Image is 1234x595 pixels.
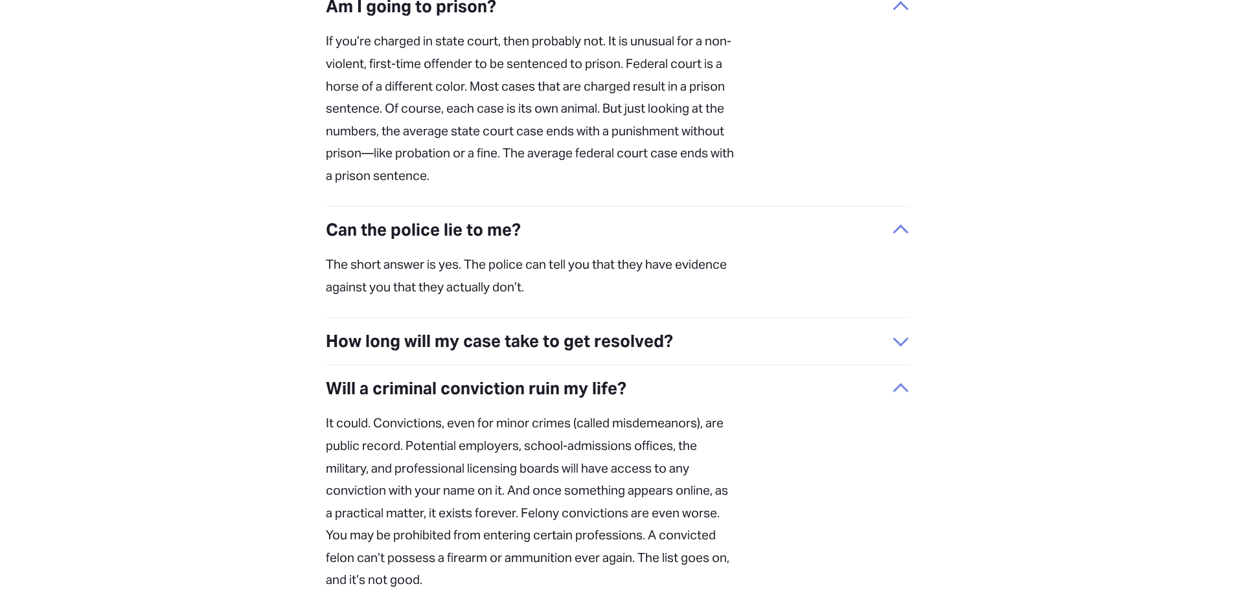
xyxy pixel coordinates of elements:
[326,30,909,206] div: Am I going to prison?
[326,412,734,591] p: It could. Convictions, even for minor crimes (called misdemeanors), are public record. Potential ...
[326,365,909,412] button: Will a criminal conviction ruin my life?
[326,253,909,317] div: Can the police lie to me?
[326,375,893,402] span: Will a criminal conviction ruin my life?
[326,253,734,298] p: The short answer is yes. The police can tell you that they have evidence against you that they ac...
[326,30,734,186] p: If you’re charged in state court, then probably not. It is unusual for a non-violent, first-time ...
[326,318,909,365] button: How long will my case take to get resolved?
[326,207,909,253] button: Can the police lie to me?
[326,216,893,243] span: Can the police lie to me?
[326,328,893,355] span: How long will my case take to get resolved?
